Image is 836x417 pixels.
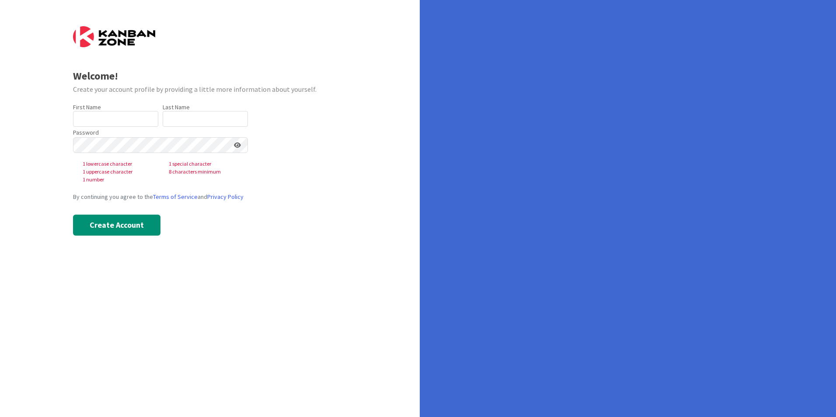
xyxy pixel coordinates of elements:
label: Last Name [163,103,190,111]
span: 1 special character [162,160,248,168]
a: Privacy Policy [207,193,244,201]
button: Create Account [73,215,160,236]
div: By continuing you agree to the and [73,192,347,202]
span: 1 uppercase character [76,168,162,176]
a: Terms of Service [153,193,198,201]
span: 1 lowercase character [76,160,162,168]
label: Password [73,128,99,137]
span: 1 number [76,176,162,184]
label: First Name [73,103,101,111]
img: Kanban Zone [73,26,155,47]
div: Create your account profile by providing a little more information about yourself. [73,84,347,94]
span: 8 characters minimum [162,168,248,176]
div: Welcome! [73,68,347,84]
